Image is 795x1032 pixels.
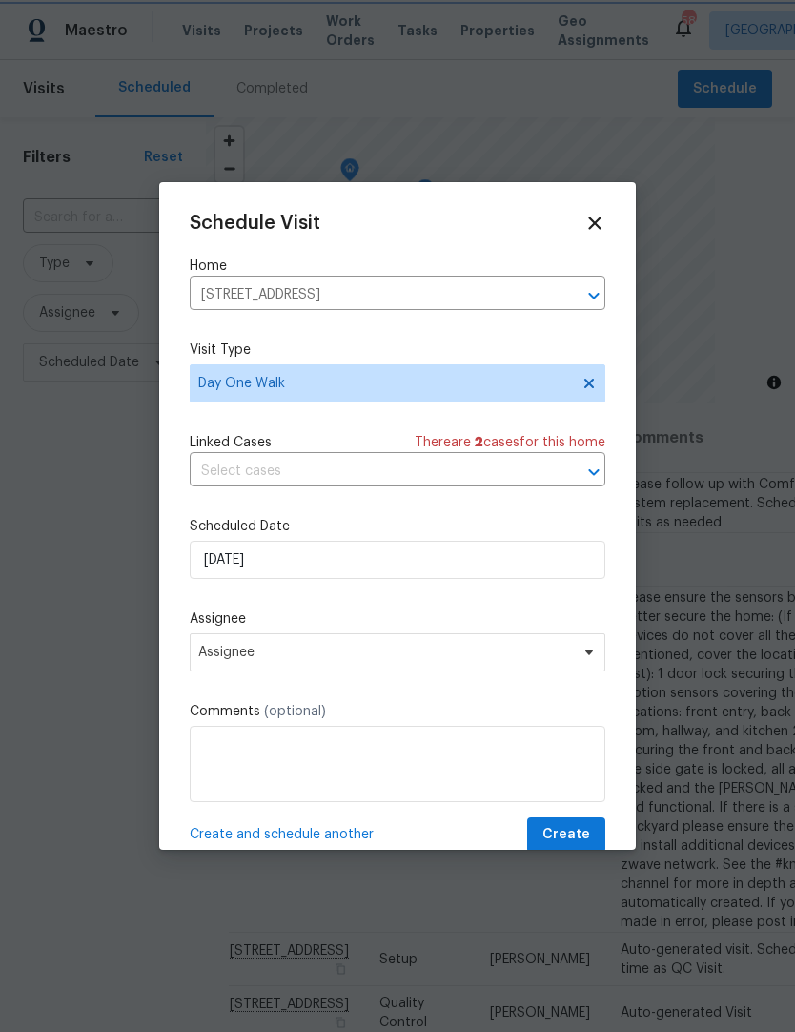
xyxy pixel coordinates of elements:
input: Enter in an address [190,280,552,310]
span: 2 [475,436,483,449]
span: Schedule Visit [190,214,320,233]
span: (optional) [264,705,326,718]
label: Visit Type [190,341,605,360]
span: Day One Walk [198,374,569,393]
span: Linked Cases [190,433,272,452]
label: Comments [190,702,605,721]
input: M/D/YYYY [190,541,605,579]
input: Select cases [190,457,552,486]
label: Scheduled Date [190,517,605,536]
span: There are case s for this home [415,433,605,452]
span: Close [584,213,605,234]
label: Assignee [190,609,605,629]
button: Create [527,817,605,853]
label: Home [190,257,605,276]
span: Create and schedule another [190,825,374,844]
button: Open [581,459,607,485]
span: Create [542,823,590,847]
span: Assignee [198,645,572,660]
button: Open [581,282,607,309]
